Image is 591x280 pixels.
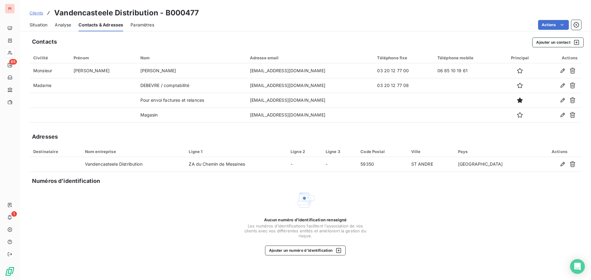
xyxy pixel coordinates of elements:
td: - [287,157,322,172]
div: Ville [411,149,451,154]
td: 03 20 12 77 00 [373,63,433,78]
td: DEBEVRE / comptabilité [137,78,246,93]
td: [EMAIL_ADDRESS][DOMAIN_NAME] [246,93,374,108]
div: Nom [140,55,243,60]
a: Clients [30,10,43,16]
div: Principal [504,55,536,60]
td: - [322,157,357,172]
div: Destinataire [33,149,78,154]
div: Actions [541,149,577,154]
div: Pays [458,149,534,154]
button: Ajouter un numéro d’identification [265,246,346,255]
td: [PERSON_NAME] [70,63,137,78]
span: Les numéros d'identifications facilitent l'association de vos clients avec vos différentes entité... [244,223,367,238]
td: Pour envoi factures et relances [137,93,246,108]
div: Ligne 2 [291,149,318,154]
div: PI [5,4,15,14]
span: Aucun numéro d’identification renseigné [264,217,347,222]
h5: Adresses [32,132,58,141]
td: ZA du Chemin de Messines [185,157,287,172]
td: Magasin [137,108,246,122]
td: 59350 [357,157,407,172]
div: Ligne 1 [189,149,283,154]
td: 06 85 10 19 61 [434,63,501,78]
div: Code Postal [360,149,404,154]
div: Prénom [74,55,133,60]
div: Actions [543,55,577,60]
h5: Contacts [32,37,57,46]
button: Ajouter un contact [532,37,584,47]
div: Nom entreprise [85,149,182,154]
div: Open Intercom Messenger [570,259,585,274]
span: Contacts & Adresses [78,22,123,28]
td: [EMAIL_ADDRESS][DOMAIN_NAME] [246,78,374,93]
div: Téléphone fixe [377,55,430,60]
td: [PERSON_NAME] [137,63,246,78]
div: Adresse email [250,55,370,60]
div: Ligne 3 [326,149,353,154]
span: Clients [30,10,43,15]
td: Madame [30,78,70,93]
td: 03 20 12 77 08 [373,78,433,93]
img: Logo LeanPay [5,266,15,276]
div: Civilité [33,55,66,60]
h3: Vandencasteele Distribution - B000477 [54,7,199,18]
span: 65 [9,59,17,65]
span: Paramètres [131,22,154,28]
td: [GEOGRAPHIC_DATA] [454,157,538,172]
td: [EMAIL_ADDRESS][DOMAIN_NAME] [246,63,374,78]
span: Analyse [55,22,71,28]
td: Monsieur [30,63,70,78]
h5: Numéros d’identification [32,177,100,185]
td: Vandencasteele Distribution [81,157,185,172]
td: ST ANDRE [408,157,454,172]
span: 1 [11,211,17,217]
img: Empty state [295,190,315,210]
button: Actions [538,20,569,30]
div: Téléphone mobile [437,55,497,60]
span: Situation [30,22,47,28]
td: [EMAIL_ADDRESS][DOMAIN_NAME] [246,108,374,122]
